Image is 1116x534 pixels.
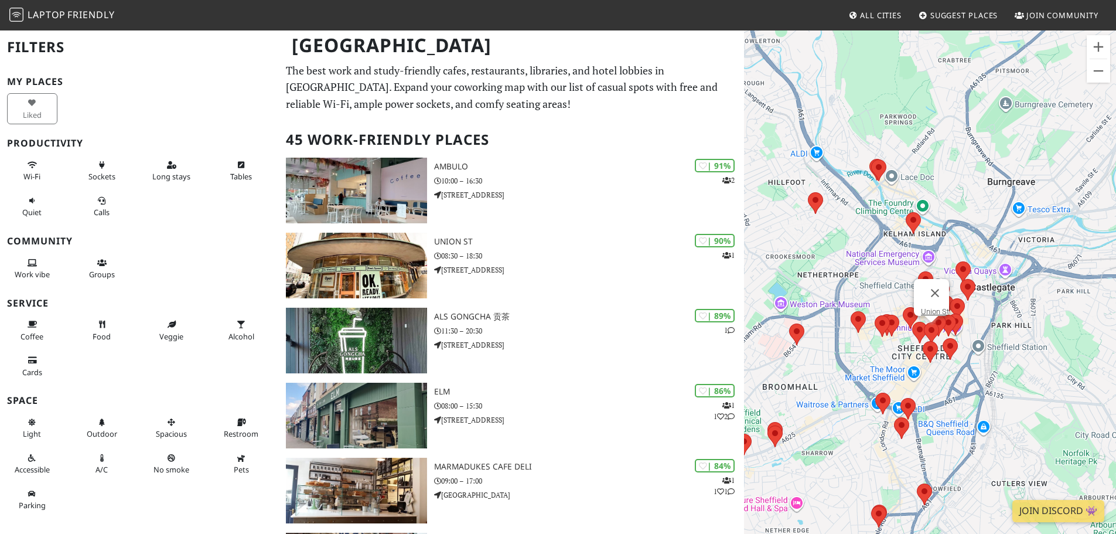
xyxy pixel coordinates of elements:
h3: Ambulo [434,162,744,172]
span: Restroom [224,428,258,439]
p: 09:00 – 17:00 [434,475,744,487]
button: Zoom out [1087,59,1110,83]
span: Join Community [1026,10,1098,21]
span: Video/audio calls [94,207,110,217]
span: Natural light [23,428,41,439]
p: [STREET_ADDRESS] [434,189,744,200]
button: Alcohol [216,315,267,346]
button: Sockets [77,155,127,186]
span: Accessible [15,464,50,475]
a: ALS Gongcha 贡茶 | 89% 1 ALS Gongcha 贡茶 11:30 – 20:30 [STREET_ADDRESS] [279,308,744,373]
h3: My Places [7,76,272,87]
h3: ELM [434,387,744,397]
span: Parking [19,500,46,511]
h3: Space [7,395,272,406]
span: Quiet [22,207,42,217]
button: Veggie [146,315,197,346]
span: Coffee [21,331,43,342]
div: | 86% [695,384,735,397]
h3: Union St [434,237,744,247]
button: Spacious [146,413,197,444]
p: [GEOGRAPHIC_DATA] [434,489,744,501]
h3: Community [7,236,272,247]
span: Spacious [156,428,187,439]
button: Food [77,315,127,346]
span: Alcohol [228,331,254,342]
span: People working [15,269,50,280]
button: Coffee [7,315,57,346]
span: Power sockets [88,171,115,182]
span: Work-friendly tables [230,171,252,182]
span: Friendly [67,8,114,21]
p: 1 [724,325,735,336]
img: Union St [286,233,427,298]
button: A/C [77,448,127,479]
h3: Productivity [7,138,272,149]
button: Tables [216,155,267,186]
button: Parking [7,484,57,515]
button: Cards [7,351,57,382]
span: Pet friendly [234,464,249,475]
span: All Cities [860,10,902,21]
span: Credit cards [22,367,42,377]
button: Restroom [216,413,267,444]
h3: Service [7,298,272,309]
a: Union St | 90% 1 Union St 08:30 – 18:30 [STREET_ADDRESS] [279,233,744,298]
a: ELM | 86% 112 ELM 08:00 – 15:30 [STREET_ADDRESS] [279,383,744,448]
span: Group tables [89,269,115,280]
p: 1 [722,250,735,261]
button: Groups [77,253,127,284]
button: No smoke [146,448,197,479]
h1: [GEOGRAPHIC_DATA] [282,29,742,62]
a: All Cities [844,5,906,26]
p: 1 1 1 [714,475,735,497]
h2: Filters [7,29,272,65]
span: Air conditioned [95,464,108,475]
p: 10:00 – 16:30 [434,175,744,186]
a: Marmadukes Cafe Deli | 84% 111 Marmadukes Cafe Deli 09:00 – 17:00 [GEOGRAPHIC_DATA] [279,458,744,523]
button: Calls [77,191,127,222]
p: 1 1 2 [714,400,735,422]
span: Food [93,331,111,342]
button: Close [921,279,949,307]
button: Light [7,413,57,444]
p: 08:30 – 18:30 [434,250,744,261]
span: Laptop [28,8,66,21]
h2: 45 Work-Friendly Places [286,122,737,158]
p: [STREET_ADDRESS] [434,414,744,426]
button: Zoom in [1087,35,1110,59]
button: Long stays [146,155,197,186]
span: Suggest Places [930,10,998,21]
div: | 84% [695,459,735,472]
a: Union St [921,307,949,316]
h3: Marmadukes Cafe Deli [434,462,744,472]
p: 08:00 – 15:30 [434,400,744,411]
p: 11:30 – 20:30 [434,325,744,336]
button: Work vibe [7,253,57,284]
img: ELM [286,383,427,448]
p: [STREET_ADDRESS] [434,264,744,275]
button: Quiet [7,191,57,222]
button: Wi-Fi [7,155,57,186]
img: LaptopFriendly [9,8,23,22]
button: Pets [216,448,267,479]
h3: ALS Gongcha 贡茶 [434,312,744,322]
button: Outdoor [77,413,127,444]
p: The best work and study-friendly cafes, restaurants, libraries, and hotel lobbies in [GEOGRAPHIC_... [286,62,737,113]
button: Accessible [7,448,57,479]
span: Veggie [159,331,183,342]
p: [STREET_ADDRESS] [434,339,744,351]
a: Suggest Places [914,5,1003,26]
img: Marmadukes Cafe Deli [286,458,427,523]
span: Long stays [152,171,190,182]
a: Join Community [1010,5,1103,26]
span: Stable Wi-Fi [23,171,40,182]
a: LaptopFriendly LaptopFriendly [9,5,115,26]
p: 2 [722,175,735,186]
span: Smoke free [153,464,189,475]
img: Ambulo [286,158,427,223]
a: Ambulo | 91% 2 Ambulo 10:00 – 16:30 [STREET_ADDRESS] [279,158,744,223]
img: ALS Gongcha 贡茶 [286,308,427,373]
div: | 91% [695,159,735,172]
div: | 90% [695,234,735,247]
